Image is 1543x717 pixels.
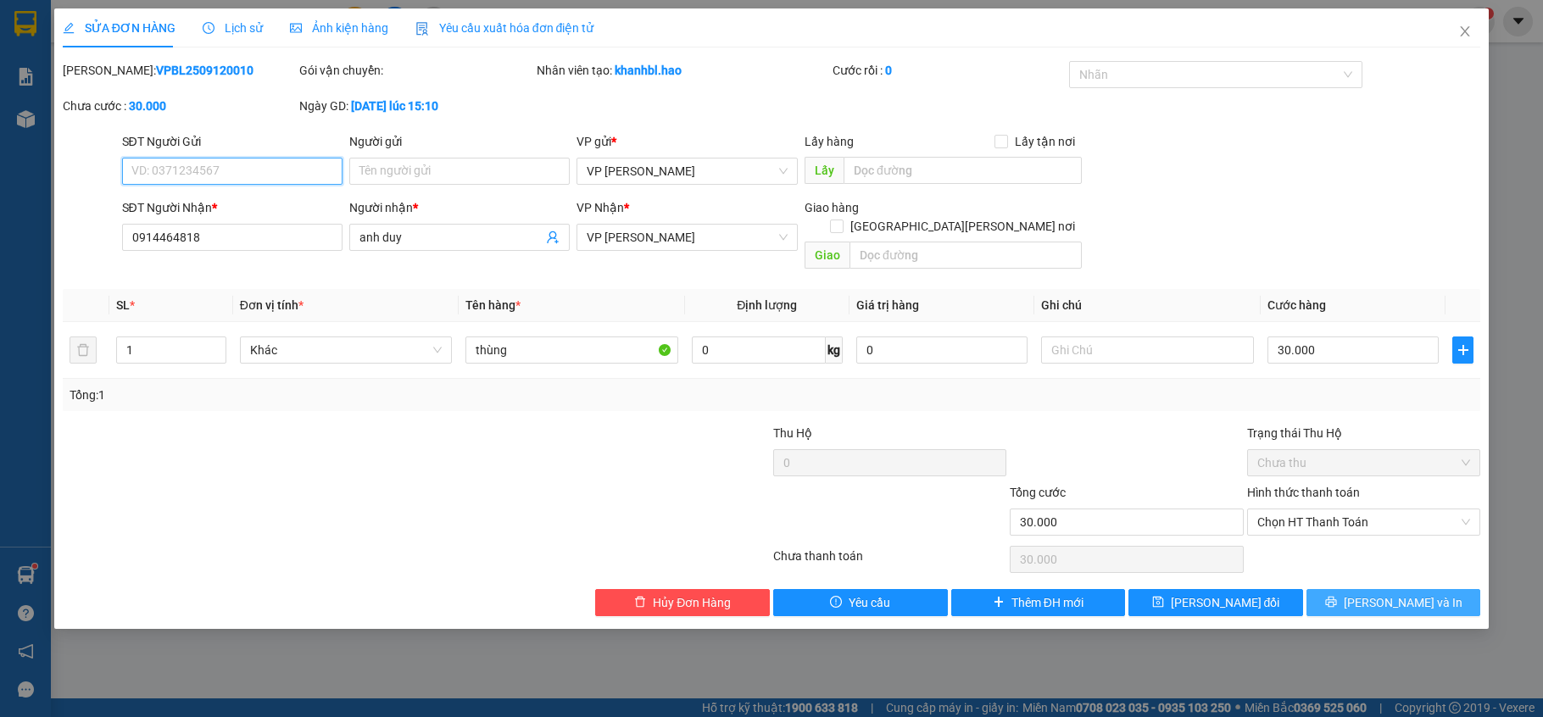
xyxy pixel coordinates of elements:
[290,21,388,35] span: Ảnh kiện hàng
[122,198,343,217] div: SĐT Người Nhận
[1008,132,1082,151] span: Lấy tận nơi
[299,97,532,115] div: Ngày GD:
[156,64,253,77] b: VPBL2509120010
[240,298,304,312] span: Đơn vị tính
[537,61,829,80] div: Nhân viên tạo:
[1452,336,1474,364] button: plus
[849,242,1083,269] input: Dọc đường
[844,217,1082,236] span: [GEOGRAPHIC_DATA][PERSON_NAME] nơi
[773,426,812,440] span: Thu Hộ
[805,242,849,269] span: Giao
[1458,25,1472,38] span: close
[805,157,844,184] span: Lấy
[805,135,854,148] span: Lấy hàng
[1257,450,1470,475] span: Chưa thu
[587,158,787,184] span: VP Bạc Liêu
[349,132,570,151] div: Người gửi
[826,336,843,364] span: kg
[1306,589,1481,616] button: printer[PERSON_NAME] và In
[159,42,709,63] li: 26 Phó Cơ Điều, Phường 12
[351,99,438,113] b: [DATE] lúc 15:10
[349,198,570,217] div: Người nhận
[250,337,443,363] span: Khác
[1247,486,1360,499] label: Hình thức thanh toán
[771,547,1008,576] div: Chưa thanh toán
[1441,8,1489,56] button: Close
[63,61,296,80] div: [PERSON_NAME]:
[1171,593,1280,612] span: [PERSON_NAME] đổi
[849,593,890,612] span: Yêu cầu
[299,61,532,80] div: Gói vận chuyển:
[465,336,678,364] input: VD: Bàn, Ghế
[737,298,797,312] span: Định lượng
[290,22,302,34] span: picture
[1325,596,1337,609] span: printer
[203,21,263,35] span: Lịch sử
[1041,336,1254,364] input: Ghi Chú
[1453,343,1473,357] span: plus
[63,22,75,34] span: edit
[951,589,1126,616] button: plusThêm ĐH mới
[465,298,521,312] span: Tên hàng
[129,99,166,113] b: 30.000
[615,64,682,77] b: khanhbl.hao
[1128,589,1303,616] button: save[PERSON_NAME] đổi
[415,22,429,36] img: icon
[805,201,859,214] span: Giao hàng
[595,589,770,616] button: deleteHủy Đơn Hàng
[21,21,106,106] img: logo.jpg
[577,201,624,214] span: VP Nhận
[21,123,296,151] b: GỬI : VP [PERSON_NAME]
[653,593,731,612] span: Hủy Đơn Hàng
[634,596,646,609] span: delete
[546,231,560,244] span: user-add
[415,21,594,35] span: Yêu cầu xuất hóa đơn điện tử
[63,21,175,35] span: SỬA ĐƠN HÀNG
[70,336,97,364] button: delete
[577,132,797,151] div: VP gửi
[844,157,1083,184] input: Dọc đường
[1247,424,1480,442] div: Trạng thái Thu Hộ
[70,386,596,404] div: Tổng: 1
[993,596,1005,609] span: plus
[1267,298,1326,312] span: Cước hàng
[116,298,130,312] span: SL
[63,97,296,115] div: Chưa cước :
[833,61,1066,80] div: Cước rồi :
[122,132,343,151] div: SĐT Người Gửi
[203,22,214,34] span: clock-circle
[587,225,787,250] span: VP Gành Hào
[1011,593,1083,612] span: Thêm ĐH mới
[885,64,892,77] b: 0
[159,63,709,84] li: Hotline: 02839552959
[830,596,842,609] span: exclamation-circle
[1034,289,1261,322] th: Ghi chú
[856,298,919,312] span: Giá trị hàng
[1344,593,1462,612] span: [PERSON_NAME] và In
[1010,486,1066,499] span: Tổng cước
[773,589,948,616] button: exclamation-circleYêu cầu
[1152,596,1164,609] span: save
[1257,509,1470,535] span: Chọn HT Thanh Toán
